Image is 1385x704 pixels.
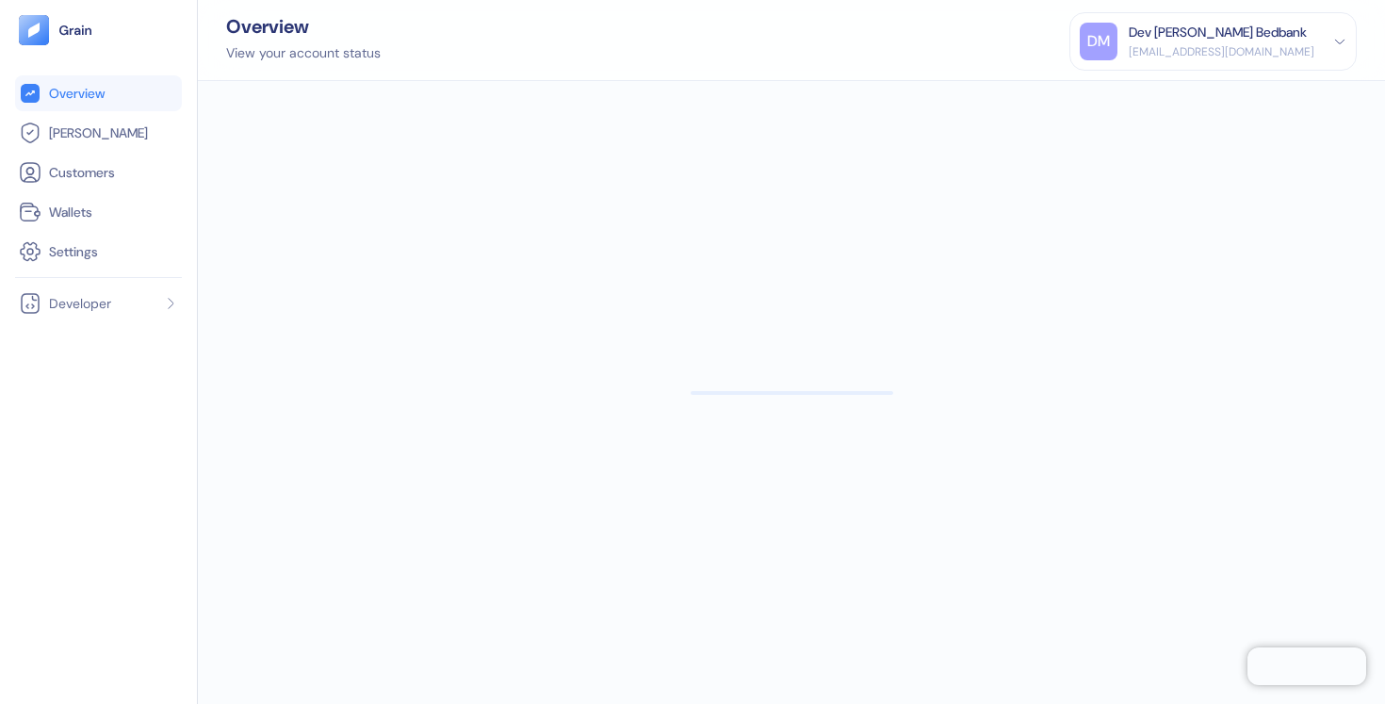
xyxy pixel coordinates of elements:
a: [PERSON_NAME] [19,122,178,144]
img: logo [58,24,93,37]
span: [PERSON_NAME] [49,123,148,142]
iframe: Chatra live chat [1247,647,1366,685]
span: Wallets [49,203,92,221]
img: logo-tablet-V2.svg [19,15,49,45]
div: Dev [PERSON_NAME] Bedbank [1129,23,1307,42]
div: [EMAIL_ADDRESS][DOMAIN_NAME] [1129,43,1314,60]
span: Settings [49,242,98,261]
a: Customers [19,161,178,184]
span: Overview [49,84,105,103]
div: View your account status [226,43,381,63]
a: Overview [19,82,178,105]
span: Developer [49,294,111,313]
div: Overview [226,17,381,36]
span: Customers [49,163,115,182]
a: Settings [19,240,178,263]
a: Wallets [19,201,178,223]
div: DM [1080,23,1117,60]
